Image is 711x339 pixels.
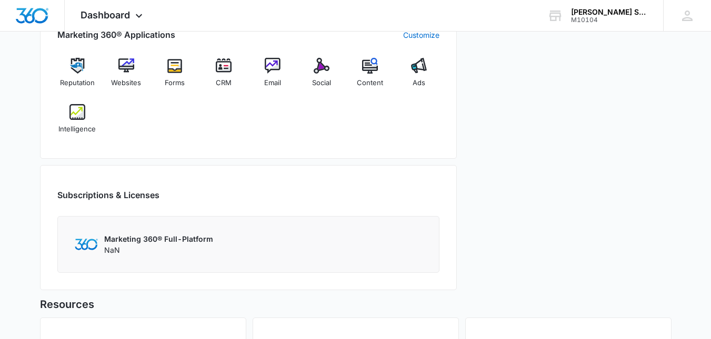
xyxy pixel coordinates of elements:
span: Reputation [60,78,95,88]
a: CRM [204,58,244,96]
span: Content [357,78,383,88]
a: Websites [106,58,146,96]
a: Social [301,58,342,96]
h2: Subscriptions & Licenses [57,189,159,201]
a: Content [350,58,390,96]
span: Intelligence [58,124,96,135]
a: Customize [403,29,439,40]
div: account id [571,16,648,24]
h2: Marketing 360® Applications [57,28,175,41]
a: Intelligence [57,104,98,142]
div: account name [571,8,648,16]
a: Email [253,58,293,96]
span: CRM [216,78,232,88]
div: NaN [104,233,213,255]
span: Dashboard [81,9,130,20]
a: Forms [155,58,195,96]
span: Websites [111,78,141,88]
span: Email [264,78,281,88]
img: Marketing 360 Logo [75,239,98,250]
span: Social [312,78,331,88]
a: Reputation [57,58,98,96]
h5: Resources [40,296,672,312]
span: Ads [413,78,425,88]
p: Marketing 360® Full-Platform [104,233,213,244]
a: Ads [399,58,439,96]
span: Forms [165,78,185,88]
